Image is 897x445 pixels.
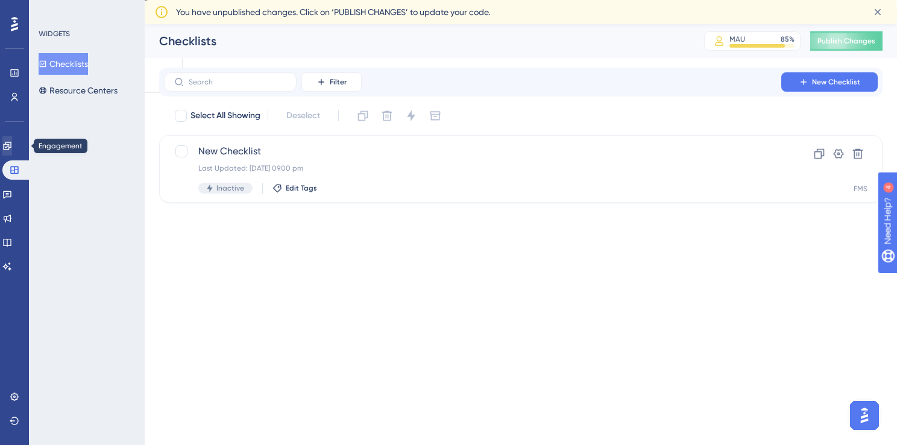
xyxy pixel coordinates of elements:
[301,72,362,92] button: Filter
[176,5,490,19] span: You have unpublished changes. Click on ‘PUBLISH CHANGES’ to update your code.
[275,105,331,127] button: Deselect
[854,184,867,194] div: FMS
[781,72,878,92] button: New Checklist
[729,34,745,44] div: MAU
[810,31,883,51] button: Publish Changes
[330,77,347,87] span: Filter
[812,77,860,87] span: New Checklist
[39,29,70,39] div: WIDGETS
[189,78,286,86] input: Search
[286,183,317,193] span: Edit Tags
[781,34,795,44] div: 85 %
[84,6,87,16] div: 4
[846,397,883,434] iframe: UserGuiding AI Assistant Launcher
[198,144,747,159] span: New Checklist
[272,183,317,193] button: Edit Tags
[159,33,674,49] div: Checklists
[216,183,244,193] span: Inactive
[198,163,747,173] div: Last Updated: [DATE] 09.00 pm
[817,36,875,46] span: Publish Changes
[286,109,320,123] span: Deselect
[39,53,88,75] button: Checklists
[190,109,260,123] span: Select All Showing
[28,3,75,17] span: Need Help?
[39,80,118,101] button: Resource Centers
